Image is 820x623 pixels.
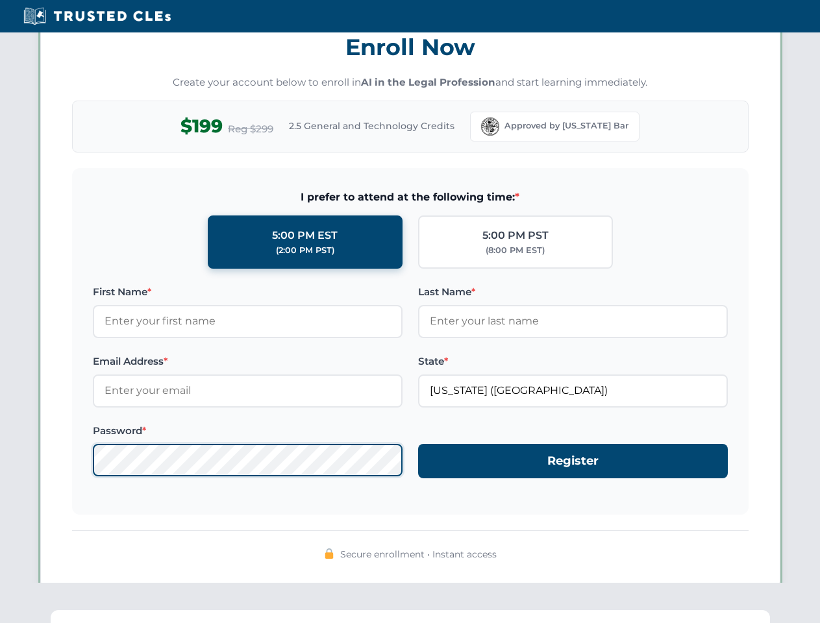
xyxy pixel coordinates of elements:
[93,284,403,300] label: First Name
[228,121,273,137] span: Reg $299
[72,75,749,90] p: Create your account below to enroll in and start learning immediately.
[93,189,728,206] span: I prefer to attend at the following time:
[19,6,175,26] img: Trusted CLEs
[418,284,728,300] label: Last Name
[418,354,728,369] label: State
[486,244,545,257] div: (8:00 PM EST)
[481,117,499,136] img: Florida Bar
[418,444,728,478] button: Register
[93,374,403,407] input: Enter your email
[340,547,497,561] span: Secure enrollment • Instant access
[361,76,495,88] strong: AI in the Legal Profession
[180,112,223,141] span: $199
[72,27,749,67] h3: Enroll Now
[276,244,334,257] div: (2:00 PM PST)
[93,305,403,337] input: Enter your first name
[504,119,628,132] span: Approved by [US_STATE] Bar
[289,119,454,133] span: 2.5 General and Technology Credits
[418,305,728,337] input: Enter your last name
[272,227,338,244] div: 5:00 PM EST
[418,374,728,407] input: Florida (FL)
[324,548,334,559] img: 🔒
[482,227,549,244] div: 5:00 PM PST
[93,423,403,439] label: Password
[93,354,403,369] label: Email Address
